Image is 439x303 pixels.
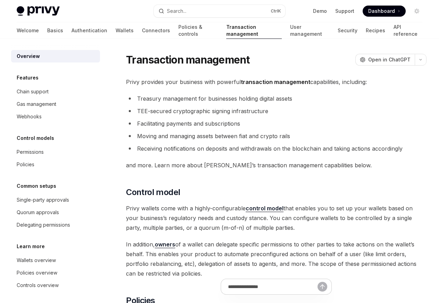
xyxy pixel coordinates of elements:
a: Welcome [17,22,39,39]
li: Receiving notifications on deposits and withdrawals on the blockchain and taking actions accordingly [126,144,427,153]
input: Ask a question... [228,279,318,294]
div: Overview [17,52,40,60]
div: Search... [167,7,186,15]
div: Policies [17,160,34,169]
span: Open in ChatGPT [368,56,411,63]
li: Moving and managing assets between fiat and crypto rails [126,131,427,141]
a: Wallets [116,22,134,39]
span: Ctrl K [271,8,281,14]
a: owners [155,241,175,248]
a: Connectors [142,22,170,39]
a: Authentication [71,22,107,39]
li: Facilitating payments and subscriptions [126,119,427,128]
button: Send message [318,282,327,292]
div: Chain support [17,87,49,96]
span: Privy wallets come with a highly-configurable that enables you to set up your wallets based on yo... [126,203,427,233]
span: Dashboard [368,8,395,15]
a: control model [246,205,284,212]
a: Policies overview [11,267,100,279]
div: Quorum approvals [17,208,59,217]
div: Controls overview [17,281,59,289]
a: Controls overview [11,279,100,292]
a: Policies [11,158,100,171]
h5: Control models [17,134,54,142]
button: Toggle dark mode [411,6,422,17]
h5: Learn more [17,242,45,251]
a: Delegating permissions [11,219,100,231]
h5: Common setups [17,182,56,190]
div: Wallets overview [17,256,56,264]
a: Security [338,22,357,39]
a: Basics [47,22,63,39]
a: Support [335,8,354,15]
div: Permissions [17,148,44,156]
button: Open search [154,5,285,17]
li: Treasury management for businesses holding digital assets [126,94,427,103]
span: In addition, of a wallet can delegate specific permissions to other parties to take actions on th... [126,239,427,278]
a: Quorum approvals [11,206,100,219]
a: Dashboard [363,6,406,17]
span: Privy provides your business with powerful capabilities, including: [126,77,427,87]
button: Open in ChatGPT [355,54,415,66]
a: Chain support [11,85,100,98]
a: Wallets overview [11,254,100,267]
div: Gas management [17,100,56,108]
a: API reference [394,22,422,39]
span: Control model [126,187,180,198]
a: Permissions [11,146,100,158]
div: Webhooks [17,112,42,121]
strong: transaction management [241,78,310,85]
h5: Features [17,74,39,82]
a: Single-party approvals [11,194,100,206]
a: Overview [11,50,100,62]
div: Policies overview [17,269,57,277]
a: Transaction management [226,22,282,39]
li: TEE-secured cryptographic signing infrastructure [126,106,427,116]
a: Policies & controls [178,22,218,39]
div: Single-party approvals [17,196,69,204]
a: User management [290,22,329,39]
h1: Transaction management [126,53,250,66]
a: Gas management [11,98,100,110]
div: Delegating permissions [17,221,70,229]
a: Webhooks [11,110,100,123]
img: light logo [17,6,60,16]
span: and more. Learn more about [PERSON_NAME]’s transaction management capabilities below. [126,160,427,170]
a: Recipes [366,22,385,39]
a: Demo [313,8,327,15]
